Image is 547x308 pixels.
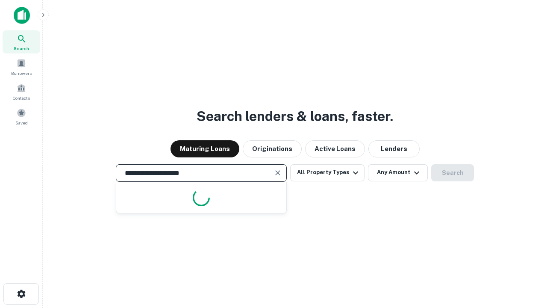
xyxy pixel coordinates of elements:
[13,95,30,101] span: Contacts
[14,45,29,52] span: Search
[305,140,365,157] button: Active Loans
[368,140,420,157] button: Lenders
[197,106,393,127] h3: Search lenders & loans, faster.
[15,119,28,126] span: Saved
[3,55,40,78] a: Borrowers
[3,30,40,53] a: Search
[14,7,30,24] img: capitalize-icon.png
[243,140,302,157] button: Originations
[368,164,428,181] button: Any Amount
[3,80,40,103] a: Contacts
[272,167,284,179] button: Clear
[504,240,547,281] iframe: Chat Widget
[3,105,40,128] a: Saved
[171,140,239,157] button: Maturing Loans
[290,164,365,181] button: All Property Types
[11,70,32,77] span: Borrowers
